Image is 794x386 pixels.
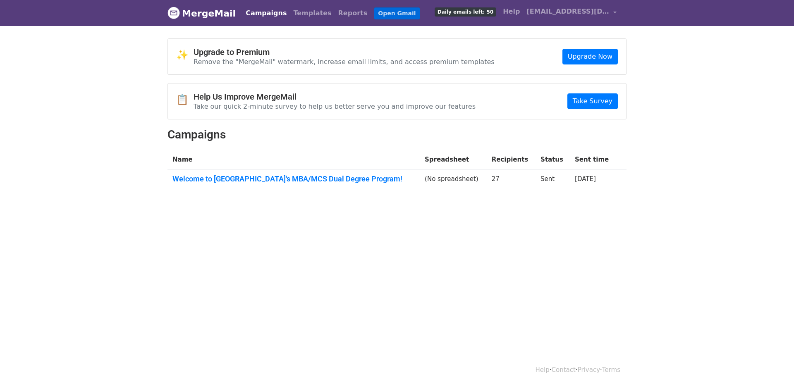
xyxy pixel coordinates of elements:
[500,3,523,20] a: Help
[167,128,627,142] h2: Campaigns
[487,169,536,192] td: 27
[194,92,476,102] h4: Help Us Improve MergeMail
[602,366,620,374] a: Terms
[562,49,618,64] a: Upgrade Now
[167,5,236,22] a: MergeMail
[536,169,570,192] td: Sent
[242,5,290,21] a: Campaigns
[536,150,570,169] th: Status
[420,169,487,192] td: (No spreadsheet)
[335,5,371,21] a: Reports
[567,93,618,109] a: Take Survey
[172,174,415,183] a: Welcome to [GEOGRAPHIC_DATA]'s MBA/MCS Dual Degree Program!
[374,7,420,19] a: Open Gmail
[431,3,500,20] a: Daily emails left: 50
[523,3,620,23] a: [EMAIL_ADDRESS][DOMAIN_NAME]
[194,102,476,111] p: Take our quick 2-minute survey to help us better serve you and improve our features
[487,150,536,169] th: Recipients
[578,366,600,374] a: Privacy
[575,175,596,183] a: [DATE]
[536,366,550,374] a: Help
[194,47,495,57] h4: Upgrade to Premium
[176,94,194,106] span: 📋
[753,346,794,386] iframe: Chat Widget
[167,150,420,169] th: Name
[176,49,194,61] span: ✨
[290,5,335,21] a: Templates
[435,7,496,17] span: Daily emails left: 50
[526,7,609,17] span: [EMAIL_ADDRESS][DOMAIN_NAME]
[420,150,487,169] th: Spreadsheet
[552,366,576,374] a: Contact
[194,57,495,66] p: Remove the "MergeMail" watermark, increase email limits, and access premium templates
[570,150,616,169] th: Sent time
[167,7,180,19] img: MergeMail logo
